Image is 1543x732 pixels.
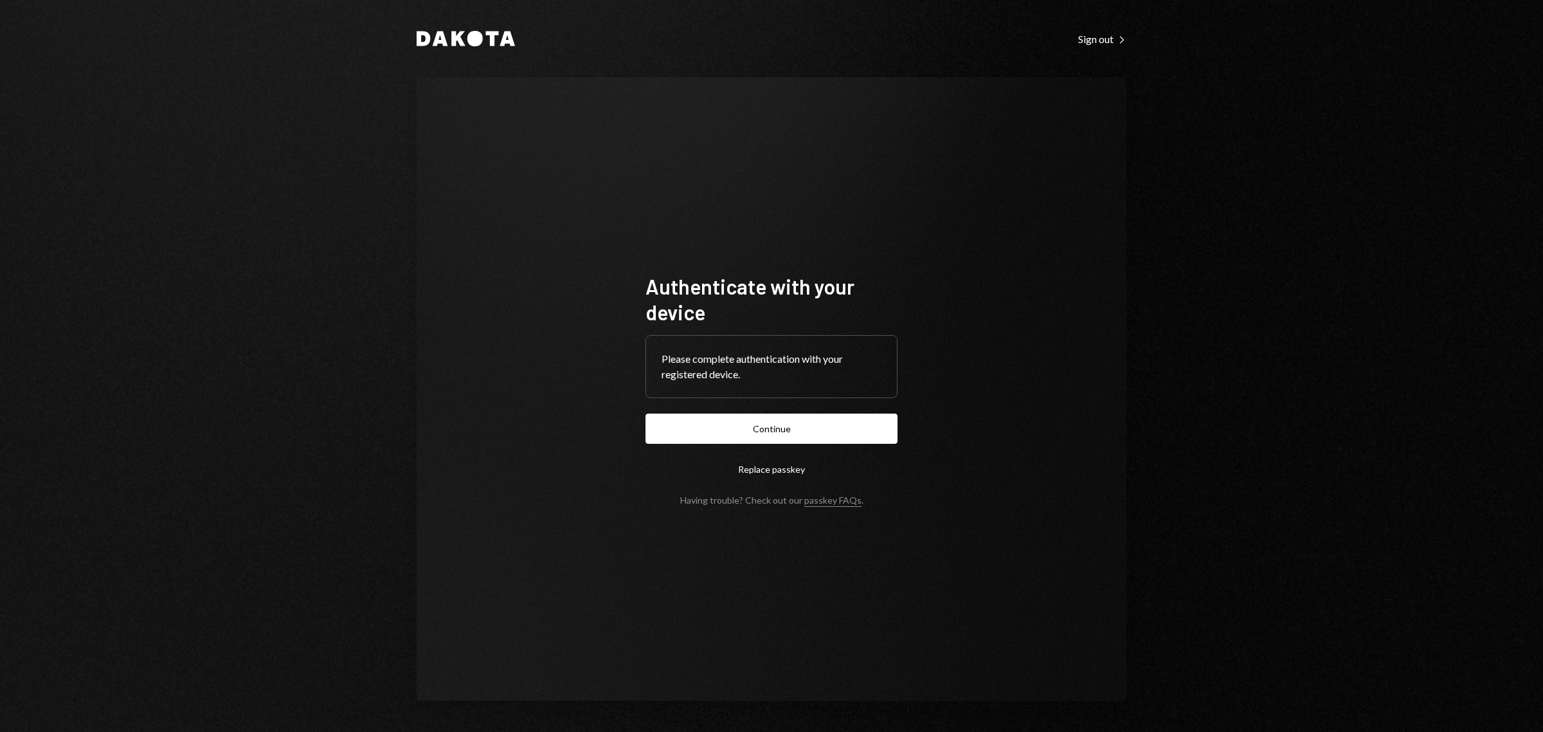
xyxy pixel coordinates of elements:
[645,414,898,444] button: Continue
[804,495,862,507] a: passkey FAQs
[645,273,898,325] h1: Authenticate with your device
[1078,32,1126,46] a: Sign out
[680,495,863,506] div: Having trouble? Check out our .
[645,454,898,484] button: Replace passkey
[1078,33,1126,46] div: Sign out
[662,351,881,382] div: Please complete authentication with your registered device.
